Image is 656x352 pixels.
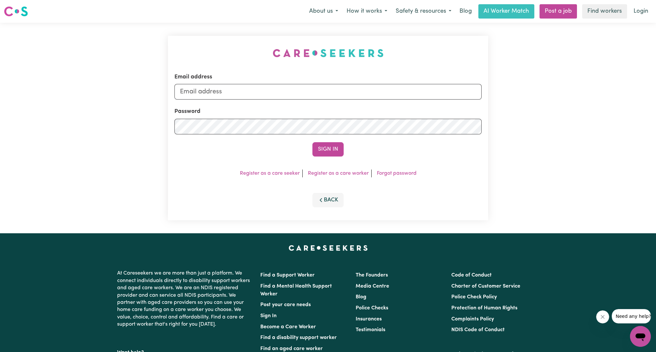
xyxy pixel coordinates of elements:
button: Back [312,193,344,207]
label: Email address [174,73,212,81]
a: Find an aged care worker [260,346,323,351]
a: Become a Care Worker [260,324,316,330]
input: Email address [174,84,482,100]
a: Testimonials [356,327,385,332]
img: Careseekers logo [4,6,28,17]
a: Forgot password [377,171,417,176]
a: Police Checks [356,305,388,311]
a: Media Centre [356,284,389,289]
p: At Careseekers we are more than just a platform. We connect individuals directly to disability su... [117,267,253,331]
a: Insurances [356,317,382,322]
a: Register as a care worker [308,171,369,176]
span: Need any help? [4,5,39,10]
iframe: Close message [596,310,609,323]
a: Post a job [540,4,577,19]
button: Safety & resources [391,5,456,18]
a: The Founders [356,273,388,278]
button: About us [305,5,342,18]
a: Code of Conduct [451,273,492,278]
a: Blog [456,4,476,19]
a: Blog [356,294,366,300]
a: Complaints Policy [451,317,494,322]
a: Protection of Human Rights [451,305,517,311]
a: Find a Support Worker [260,273,315,278]
a: Find a disability support worker [260,335,337,340]
a: Find a Mental Health Support Worker [260,284,332,297]
a: Sign In [260,313,277,318]
a: Charter of Customer Service [451,284,520,289]
button: Sign In [312,142,344,156]
iframe: Message from company [612,309,651,323]
a: AI Worker Match [478,4,534,19]
a: Careseekers logo [4,4,28,19]
iframe: Button to launch messaging window [630,326,651,347]
a: Careseekers home page [289,245,368,250]
a: Login [630,4,652,19]
a: Find workers [582,4,627,19]
a: Police Check Policy [451,294,497,300]
button: How it works [342,5,391,18]
label: Password [174,107,200,116]
a: Post your care needs [260,302,311,307]
a: Register as a care seeker [240,171,300,176]
a: NDIS Code of Conduct [451,327,505,332]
